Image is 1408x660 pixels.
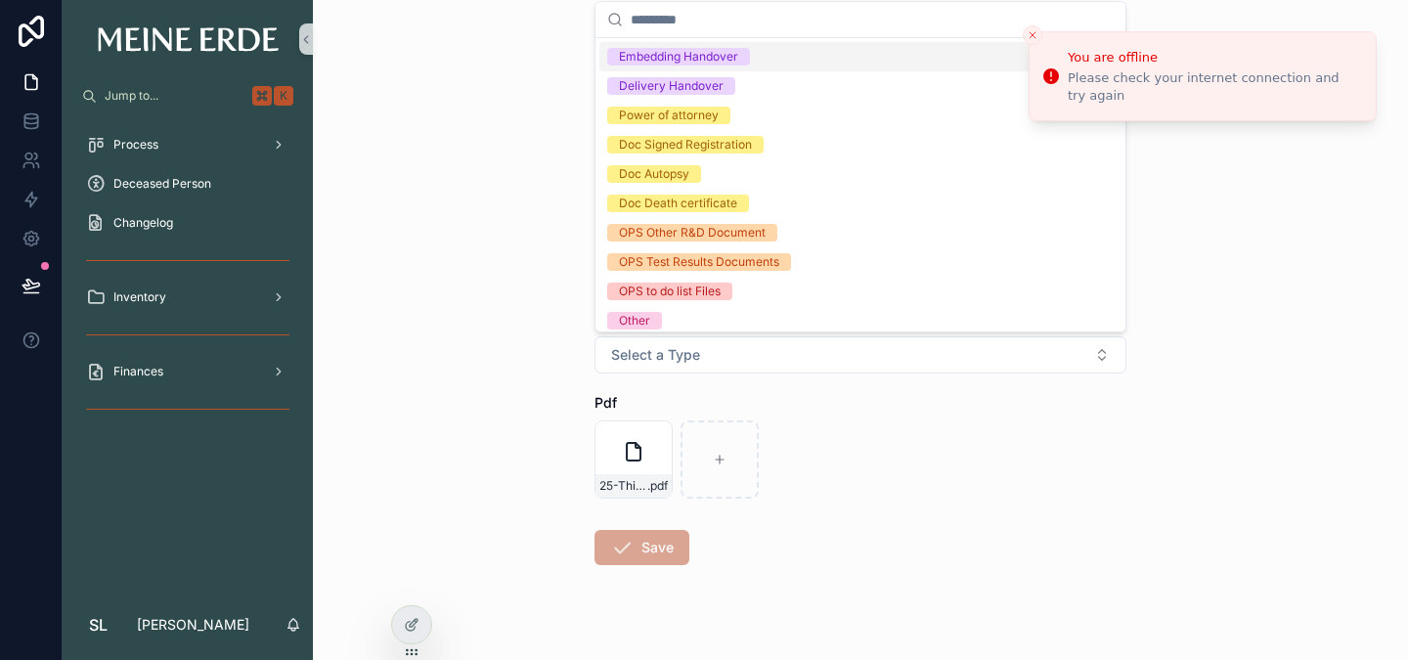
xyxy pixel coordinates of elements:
[74,78,301,113] button: Jump to...K
[595,38,1125,331] div: Suggestions
[113,364,163,379] span: Finances
[1023,25,1042,45] button: Close toast
[113,289,166,305] span: Inventory
[619,253,779,271] div: OPS Test Results Documents
[74,205,301,241] a: Changelog
[89,613,108,637] span: SL
[619,312,650,330] div: Other
[1068,69,1360,105] div: Please check your internet connection and try again
[74,166,301,201] a: Deceased Person
[113,137,158,153] span: Process
[619,283,721,300] div: OPS to do list Files
[619,165,689,183] div: Doc Autopsy
[594,336,1126,374] button: Select Button
[619,224,766,242] div: OPS Other R&D Document
[2,94,37,129] iframe: Spotlight
[619,195,737,212] div: Doc Death certificate
[74,280,301,315] a: Inventory
[74,354,301,389] a: Finances
[619,136,752,154] div: Doc Signed Registration
[105,88,244,104] span: Jump to...
[1068,48,1360,67] div: You are offline
[63,113,313,450] div: scrollable content
[619,107,719,124] div: Power of attorney
[619,48,738,66] div: Embedding Handover
[137,615,249,635] p: [PERSON_NAME]
[599,478,647,494] span: 25-Thieme-NW-001 Einbettungsbestätigung
[647,478,668,494] span: .pdf
[113,215,173,231] span: Changelog
[611,345,700,365] span: Select a Type
[276,88,291,104] span: K
[594,394,617,411] span: Pdf
[619,77,724,95] div: Delivery Handover
[74,127,301,162] a: Process
[113,176,211,192] span: Deceased Person
[98,27,279,52] img: App logo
